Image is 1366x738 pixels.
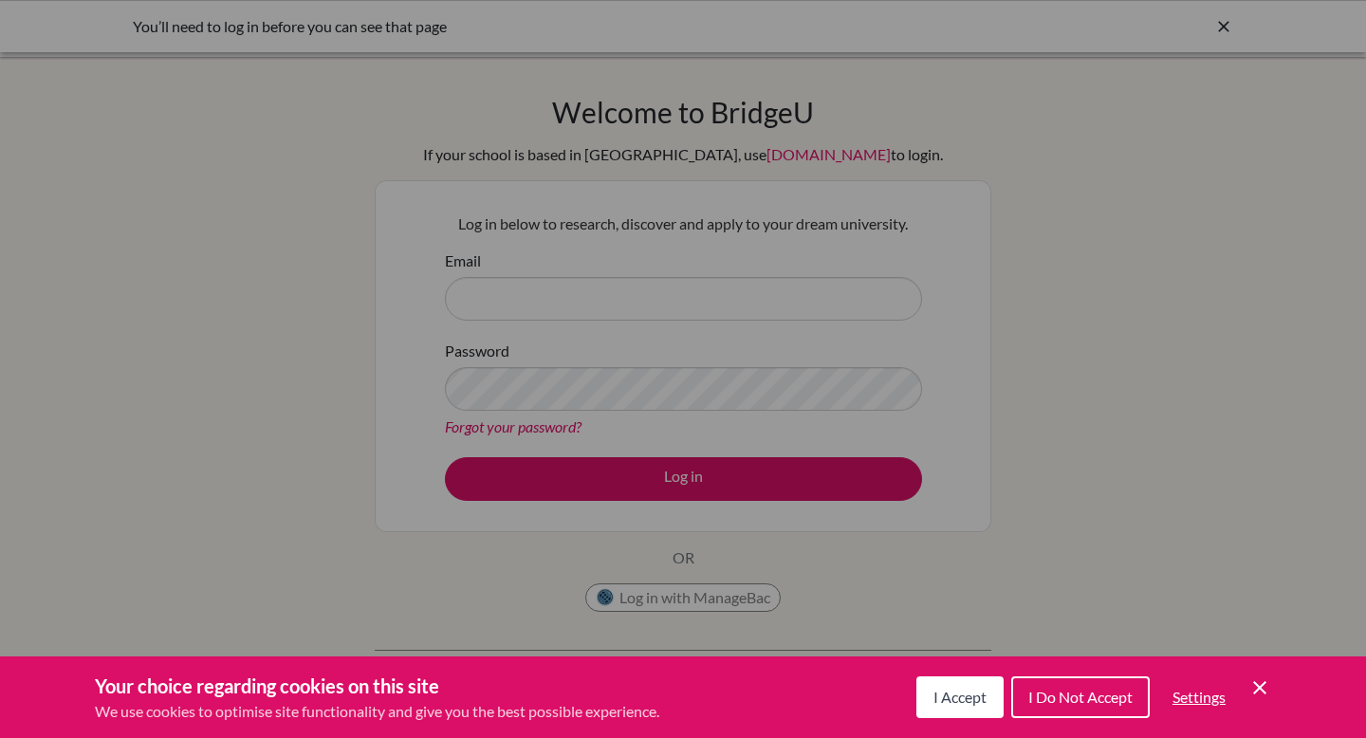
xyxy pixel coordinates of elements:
span: Settings [1172,688,1226,706]
p: We use cookies to optimise site functionality and give you the best possible experience. [95,700,659,723]
h3: Your choice regarding cookies on this site [95,672,659,700]
button: Settings [1157,678,1241,716]
button: I Do Not Accept [1011,676,1150,718]
span: I Do Not Accept [1028,688,1133,706]
span: I Accept [933,688,987,706]
button: I Accept [916,676,1004,718]
button: Save and close [1248,676,1271,699]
